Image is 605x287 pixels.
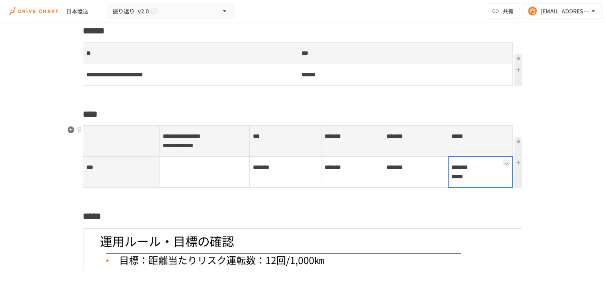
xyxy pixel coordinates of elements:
[503,7,514,15] span: 共有
[113,6,149,16] span: 振り返り_v2.0
[108,4,234,19] button: 振り返り_v2.0
[523,3,602,19] button: [EMAIL_ADDRESS][DOMAIN_NAME]
[9,5,60,17] img: i9VDDS9JuLRLX3JIUyK59LcYp6Y9cayLPHs4hOxMB9W
[487,3,520,19] button: 共有
[540,6,589,16] div: [EMAIL_ADDRESS][DOMAIN_NAME]
[66,7,88,15] div: 日本陸送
